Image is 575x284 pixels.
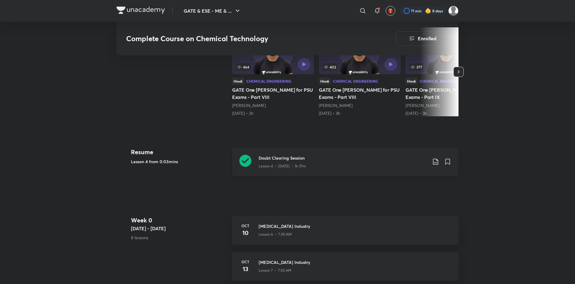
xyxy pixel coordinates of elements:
div: Devendra Poonia [232,102,314,108]
span: 402 [322,63,337,71]
a: [PERSON_NAME] [406,102,439,108]
img: Company Logo [117,7,165,14]
div: Hindi [319,78,331,84]
p: Lesson 4 • [DATE] • 1h 37m [259,163,306,169]
div: Devendra Poonia [319,102,401,108]
div: Devendra Poonia [406,102,487,108]
button: avatar [386,6,395,16]
a: Doubt Clearing SessionLesson 4 • [DATE] • 1h 37m [232,148,458,183]
div: 14th Apr • 3h [319,110,401,116]
div: 13th Apr • 2h [232,110,314,116]
a: GATE One Mark PYQs for PSU Exams - Part IX [406,27,487,116]
div: Chemical Engineering [333,79,378,83]
h4: Resume [131,148,227,157]
span: 464 [236,63,250,71]
div: Chemical Engineering [420,79,465,83]
h4: Week 0 [131,216,227,225]
h3: [MEDICAL_DATA] Industry [259,259,451,265]
button: GATE & ESE - ME & ... [180,5,245,17]
p: Lesson 6 • 7:00 AM [259,232,292,237]
a: 377HindiChemical EngineeringGATE One [PERSON_NAME] for PSU Exams - Part IX[PERSON_NAME][DATE] • 3h [406,27,487,116]
h3: Complete Course on Chemical Technology [126,34,362,43]
h3: [MEDICAL_DATA] Industry [259,223,451,229]
a: Oct10[MEDICAL_DATA] IndustryLesson 6 • 7:00 AM [232,216,458,252]
h4: 10 [239,228,251,237]
h5: Lesson 4 from 0:03mins [131,158,227,165]
p: 8 lessons [131,234,227,241]
span: 377 [409,63,423,71]
h6: Oct [239,259,251,264]
a: [PERSON_NAME] [319,102,353,108]
div: Hindi [406,78,417,84]
p: Lesson 7 • 7:00 AM [259,268,291,273]
h5: [DATE] - [DATE] [131,225,227,232]
a: 464HindiChemical EngineeringGATE One [PERSON_NAME] for PSU Exams - Part VIII[PERSON_NAME][DATE] • 2h [232,27,314,116]
h5: GATE One [PERSON_NAME] for PSU Exams - Part VIII [319,86,401,101]
h5: GATE One [PERSON_NAME] for PSU Exams - Part VIII [232,86,314,101]
h6: Oct [239,223,251,228]
a: 402HindiChemical EngineeringGATE One [PERSON_NAME] for PSU Exams - Part VIII[PERSON_NAME][DATE] • 3h [319,27,401,116]
a: Company Logo [117,7,165,15]
a: GATE One Mark PYQs for PSU Exams - Part VIII [232,27,314,116]
div: 19th Apr • 3h [406,110,487,116]
img: Prakhar Mishra [448,6,458,16]
div: Chemical Engineering [246,79,291,83]
a: GATE One Mark PYQs for PSU Exams - Part VIII [319,27,401,116]
div: Hindi [232,78,244,84]
h4: 13 [239,264,251,273]
a: [PERSON_NAME] [232,102,266,108]
img: avatar [388,8,393,14]
button: Enrolled [396,31,449,46]
img: streak [425,8,431,14]
h3: Doubt Clearing Session [259,155,427,161]
h5: GATE One [PERSON_NAME] for PSU Exams - Part IX [406,86,487,101]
